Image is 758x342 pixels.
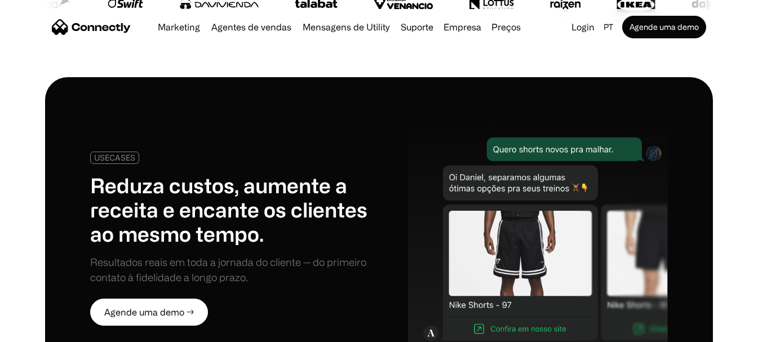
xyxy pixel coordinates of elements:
[94,153,135,162] div: USECASES
[11,321,68,338] aside: Language selected: Português (Brasil)
[153,23,205,32] a: Marketing
[90,173,379,246] h1: Reduza custos, aumente a receita e encante os clientes ao mesmo tempo.
[90,255,379,285] div: Resultados reais em toda a jornada do cliente — do primeiro contato à fidelidade a longo prazo.
[604,19,613,35] div: pt
[567,19,599,35] a: Login
[396,23,438,32] a: Suporte
[90,299,208,326] a: Agende uma demo →
[622,16,706,38] a: Agende uma demo
[52,19,131,35] a: home
[444,19,481,35] div: Empresa
[599,19,620,35] div: pt
[207,23,296,32] a: Agentes de vendas
[23,322,68,338] ul: Language list
[298,23,394,32] a: Mensagens de Utility
[440,19,485,35] div: Empresa
[487,23,525,32] a: Preços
